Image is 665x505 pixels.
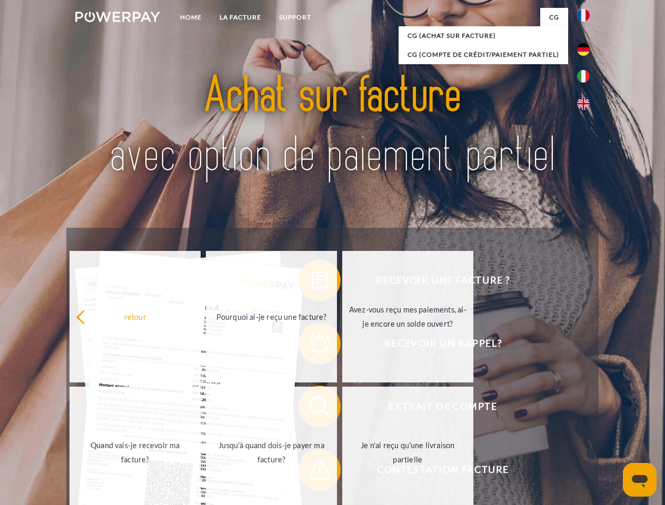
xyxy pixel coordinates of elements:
img: fr [577,9,590,22]
div: Quand vais-je recevoir ma facture? [76,438,194,467]
img: de [577,43,590,56]
iframe: Bouton de lancement de la fenêtre de messagerie [623,463,657,497]
a: Support [270,8,320,27]
img: logo-powerpay-white.svg [75,12,160,22]
img: it [577,70,590,83]
div: Pourquoi ai-je reçu une facture? [212,309,331,324]
a: Home [171,8,211,27]
a: CG [540,8,568,27]
a: LA FACTURE [211,8,270,27]
a: CG (achat sur facture) [399,26,568,45]
div: retour [76,309,194,324]
a: CG (Compte de crédit/paiement partiel) [399,45,568,64]
div: Avez-vous reçu mes paiements, ai-je encore un solde ouvert? [349,302,467,331]
div: Je n'ai reçu qu'une livraison partielle [349,438,467,467]
a: Avez-vous reçu mes paiements, ai-je encore un solde ouvert? [342,251,473,382]
img: title-powerpay_fr.svg [101,50,564,201]
div: Jusqu'à quand dois-je payer ma facture? [212,438,331,467]
img: en [577,97,590,110]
